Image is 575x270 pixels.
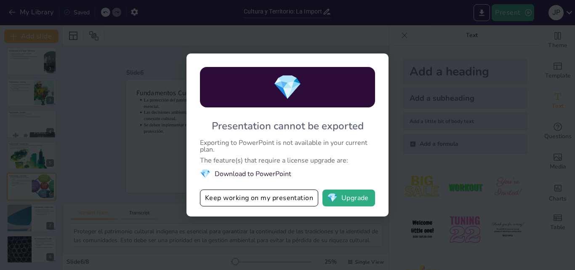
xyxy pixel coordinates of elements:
div: The feature(s) that require a license upgrade are: [200,157,375,164]
span: diamond [273,71,302,104]
button: diamondUpgrade [322,190,375,206]
div: Exporting to PowerPoint is not available in your current plan. [200,139,375,153]
li: Download to PowerPoint [200,168,375,179]
span: diamond [327,194,338,202]
div: Presentation cannot be exported [212,119,364,133]
span: diamond [200,168,210,179]
button: Keep working on my presentation [200,190,318,206]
